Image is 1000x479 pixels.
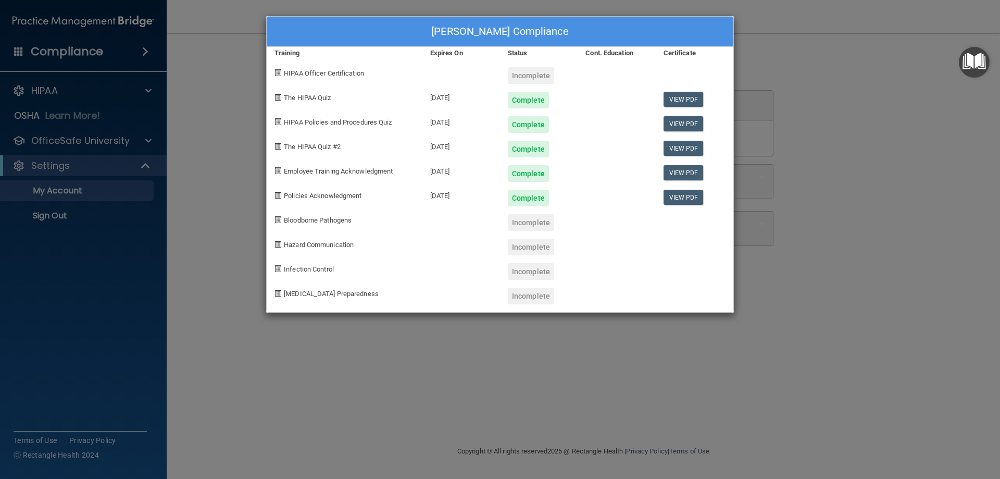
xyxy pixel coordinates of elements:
div: Training [267,47,422,59]
span: HIPAA Officer Certification [284,69,364,77]
span: HIPAA Policies and Procedures Quiz [284,118,392,126]
span: The HIPAA Quiz #2 [284,143,341,151]
div: Complete [508,190,549,206]
a: View PDF [664,165,704,180]
span: The HIPAA Quiz [284,94,331,102]
span: Infection Control [284,265,334,273]
div: Status [500,47,578,59]
div: [DATE] [422,133,500,157]
div: Complete [508,116,549,133]
div: [DATE] [422,182,500,206]
div: [PERSON_NAME] Compliance [267,17,733,47]
div: [DATE] [422,84,500,108]
div: Incomplete [508,67,554,84]
a: View PDF [664,190,704,205]
span: Bloodborne Pathogens [284,216,352,224]
span: Policies Acknowledgment [284,192,361,200]
div: Expires On [422,47,500,59]
div: Complete [508,165,549,182]
div: Incomplete [508,214,554,231]
span: [MEDICAL_DATA] Preparedness [284,290,379,298]
a: View PDF [664,92,704,107]
div: Incomplete [508,288,554,304]
div: Complete [508,141,549,157]
div: Incomplete [508,263,554,280]
div: [DATE] [422,157,500,182]
div: Complete [508,92,549,108]
a: View PDF [664,116,704,131]
button: Open Resource Center [959,47,990,78]
div: [DATE] [422,108,500,133]
div: Certificate [656,47,733,59]
div: Cont. Education [578,47,655,59]
span: Hazard Communication [284,241,354,249]
a: View PDF [664,141,704,156]
div: Incomplete [508,239,554,255]
span: Employee Training Acknowledgment [284,167,393,175]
